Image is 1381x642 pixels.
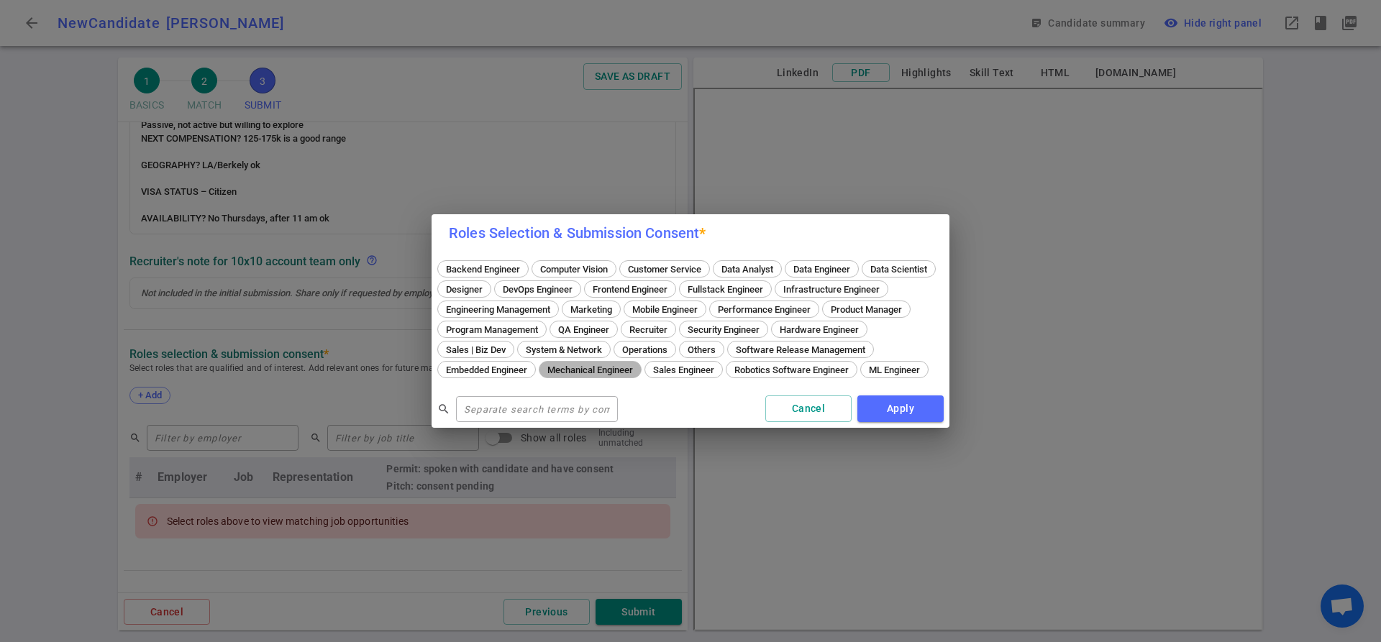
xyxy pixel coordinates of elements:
span: QA Engineer [553,324,614,335]
span: Engineering Management [441,304,555,315]
span: Embedded Engineer [441,364,532,375]
span: Performance Engineer [713,304,816,315]
span: Fullstack Engineer [683,284,768,295]
span: Hardware Engineer [775,324,864,335]
span: Customer Service [623,264,706,275]
span: Operations [617,344,673,355]
button: Cancel [765,395,852,422]
span: Product Manager [826,304,907,315]
span: ML Engineer [864,364,925,375]
span: Backend Engineer [441,264,525,275]
span: Software Release Management [731,344,870,355]
span: Sales | Biz Dev [441,344,511,355]
span: Frontend Engineer [588,284,673,295]
button: Apply [857,395,944,422]
span: Robotics Software Engineer [729,364,854,375]
span: Designer [441,284,488,295]
span: Others [683,344,721,355]
span: Mechanical Engineer [542,364,638,375]
span: Data Engineer [788,264,855,275]
span: Sales Engineer [648,364,719,375]
span: Data Analyst [716,264,778,275]
span: Security Engineer [683,324,765,335]
input: Separate search terms by comma or space [456,398,618,421]
span: Data Scientist [865,264,932,275]
span: Recruiter [624,324,673,335]
span: Computer Vision [535,264,613,275]
span: Mobile Engineer [627,304,703,315]
span: Marketing [565,304,617,315]
span: Program Management [441,324,543,335]
span: DevOps Engineer [498,284,578,295]
span: search [437,403,450,416]
span: Infrastructure Engineer [778,284,885,295]
label: Roles Selection & Submission Consent [449,224,706,242]
span: System & Network [521,344,607,355]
